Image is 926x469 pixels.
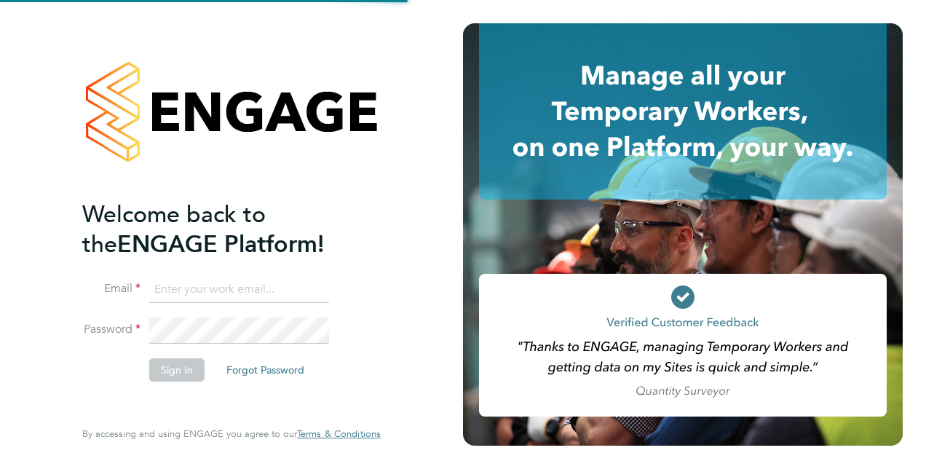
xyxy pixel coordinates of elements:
[149,358,205,382] button: Sign In
[215,358,316,382] button: Forgot Password
[297,428,381,440] a: Terms & Conditions
[82,322,141,337] label: Password
[297,427,381,440] span: Terms & Conditions
[82,200,366,259] h2: ENGAGE Platform!
[82,427,381,440] span: By accessing and using ENGAGE you agree to our
[82,200,266,259] span: Welcome back to the
[82,281,141,296] label: Email
[149,277,329,303] input: Enter your work email...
